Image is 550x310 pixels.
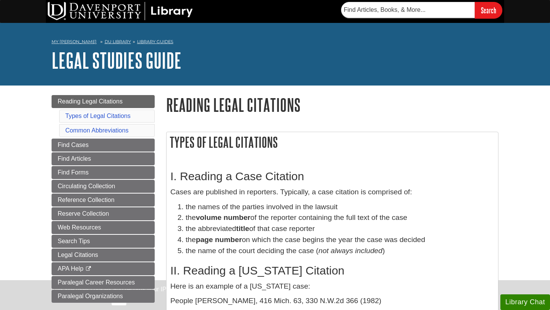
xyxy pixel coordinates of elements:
strong: volume number [196,213,251,221]
a: Search Tips [52,235,155,248]
span: Paralegal Organizations [58,293,123,299]
input: Find Articles, Books, & More... [341,2,475,18]
a: Reserve Collection [52,207,155,220]
li: the on which the case begins the year the case was decided [186,234,494,245]
h2: Types of Legal Citations [167,132,498,152]
button: Library Chat [500,294,550,310]
img: DU Library [48,2,193,20]
nav: breadcrumb [52,37,498,49]
li: the abbreviated of that case reporter [186,223,494,234]
p: Cases are published in reporters. Typically, a case citation is comprised of: [170,187,494,198]
a: Reading Legal Citations [52,95,155,108]
a: Legal Citations [52,249,155,262]
li: the names of the parties involved in the lawsuit [186,202,494,213]
a: Common Abbreviations [65,127,128,134]
a: Types of Legal Citations [65,113,131,119]
a: Library Guides [137,39,173,44]
span: Reserve Collection [58,210,109,217]
span: Find Forms [58,169,89,176]
a: My [PERSON_NAME] [52,39,97,45]
a: Web Resources [52,221,155,234]
span: Web Resources [58,224,101,231]
span: Circulating Collection [58,183,115,189]
h1: Reading Legal Citations [166,95,498,115]
a: APA Help [52,262,155,275]
span: Search Tips [58,238,90,244]
strong: page number [196,236,242,244]
strong: title [236,224,249,232]
input: Search [475,2,502,18]
p: People [PERSON_NAME], 416 Mich. 63, 330 N.W.2d 366 (1982) [170,295,494,307]
form: Searches DU Library's articles, books, and more [341,2,502,18]
a: Legal Studies Guide [52,48,181,72]
i: This link opens in a new window [85,266,92,271]
a: Circulating Collection [52,180,155,193]
h2: I. Reading a Case Citation [170,170,494,183]
a: Find Cases [52,139,155,152]
a: Paralegal Career Resources [52,276,155,289]
em: not always included [319,247,382,255]
span: Paralegal Career Resources [58,279,135,286]
a: Paralegal Organizations [52,290,155,303]
a: DU Library [105,39,131,44]
span: APA Help [58,265,83,272]
a: Find Articles [52,152,155,165]
span: Reading Legal Citations [58,98,123,105]
span: Legal Citations [58,252,98,258]
a: Find Forms [52,166,155,179]
span: Reference Collection [58,197,115,203]
span: Find Articles [58,155,91,162]
p: Here is an example of a [US_STATE] case: [170,281,494,292]
li: the of the reporter containing the full text of the case [186,212,494,223]
a: Reference Collection [52,194,155,207]
h2: II. Reading a [US_STATE] Citation [170,264,494,277]
span: Find Cases [58,142,89,148]
li: the name of the court deciding the case ( ) [186,245,494,257]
